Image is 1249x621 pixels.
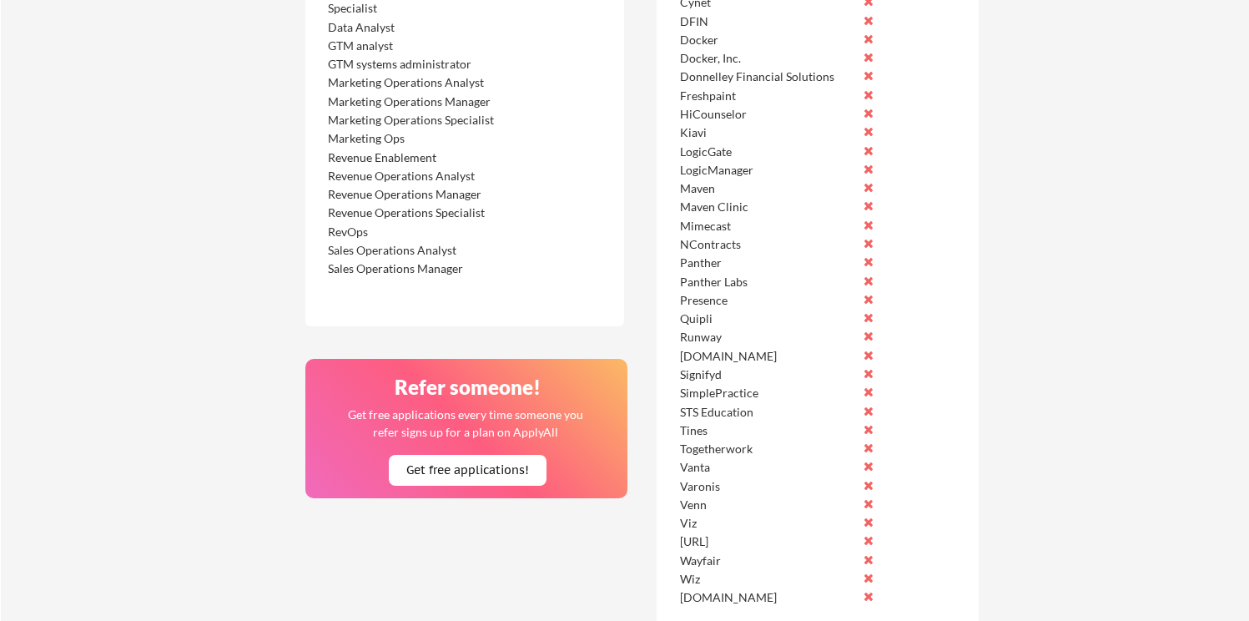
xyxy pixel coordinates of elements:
div: Viz [680,515,856,532]
div: Docker [680,32,856,48]
div: Kiavi [680,124,856,141]
div: Wiz [680,571,856,588]
div: Revenue Enablement [328,149,504,166]
div: Revenue Operations Analyst [328,168,504,184]
div: Tines [680,422,856,439]
div: HiCounselor [680,106,856,123]
div: Revenue Operations Manager [328,186,504,203]
div: [DOMAIN_NAME] [680,589,856,606]
div: Freshpaint [680,88,856,104]
div: Marketing Operations Analyst [328,74,504,91]
div: Vanta [680,459,856,476]
div: Revenue Operations Specialist [328,204,504,221]
div: Quipli [680,310,856,327]
div: LogicManager [680,162,856,179]
div: Maven [680,180,856,197]
div: [DOMAIN_NAME] [680,348,856,365]
div: Marketing Operations Specialist [328,112,504,129]
div: Venn [680,497,856,513]
div: Docker, Inc. [680,50,856,67]
div: Runway [680,329,856,346]
div: Marketing Ops [328,130,504,147]
div: GTM analyst [328,38,504,54]
button: Get free applications! [389,455,546,486]
div: Sales Operations Manager [328,260,504,277]
div: Sales Operations Analyst [328,242,504,259]
div: Data Analyst [328,19,504,36]
div: Varonis [680,478,856,495]
div: SimplePractice [680,385,856,401]
div: Maven Clinic [680,199,856,215]
div: GTM systems administrator [328,56,504,73]
div: Togetherwork [680,441,856,457]
div: STS Education [680,404,856,421]
div: LogicGate [680,144,856,160]
div: Signifyd [680,366,856,383]
div: Marketing Operations Manager [328,93,504,110]
div: Panther Labs [680,274,856,290]
div: NContracts [680,236,856,253]
div: Donnelley Financial Solutions [680,68,856,85]
div: Presence [680,292,856,309]
div: Mimecast [680,218,856,235]
div: Refer someone! [312,377,622,397]
div: RevOps [328,224,504,240]
div: Get free applications every time someone you refer signs up for a plan on ApplyAll [346,406,584,441]
div: Wayfair [680,553,856,569]
div: [URL] [680,533,856,550]
div: DFIN [680,13,856,30]
div: Panther [680,255,856,271]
